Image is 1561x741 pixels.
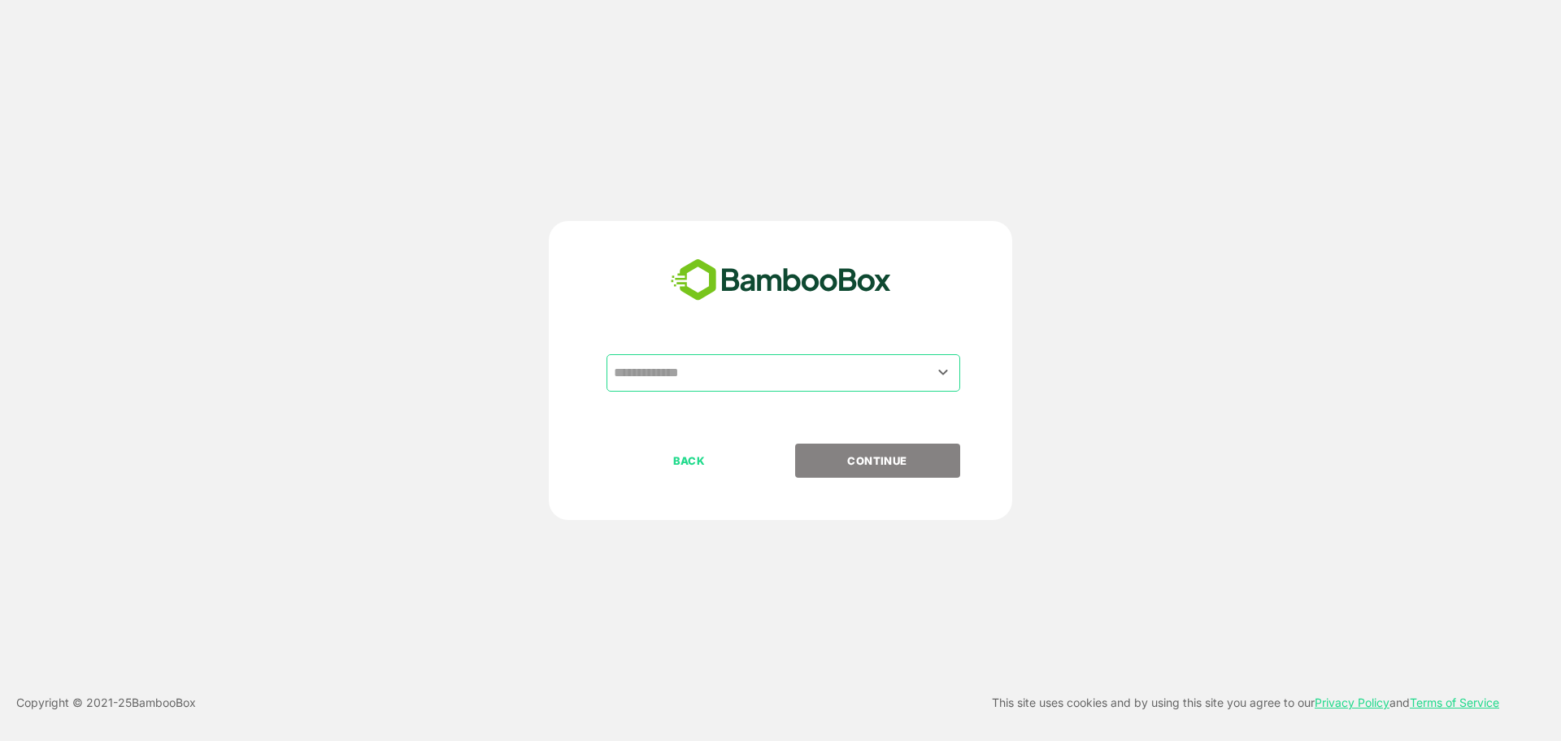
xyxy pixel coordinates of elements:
img: bamboobox [662,253,900,307]
button: CONTINUE [795,444,960,478]
a: Privacy Policy [1315,695,1389,709]
p: CONTINUE [796,452,959,470]
button: Open [933,362,954,383]
p: Copyright © 2021- 25 BambooBox [16,693,196,713]
button: BACK [607,444,772,478]
p: BACK [608,452,771,470]
a: Terms of Service [1410,695,1499,709]
p: This site uses cookies and by using this site you agree to our and [992,693,1499,713]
